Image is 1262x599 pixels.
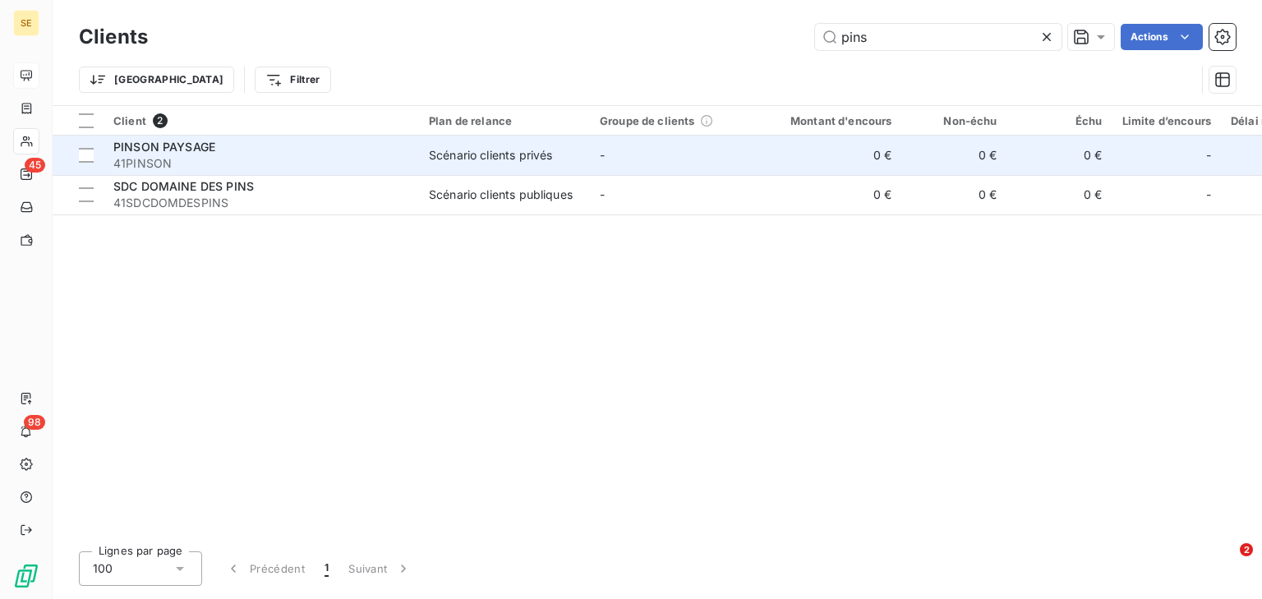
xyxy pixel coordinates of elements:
[24,415,45,430] span: 98
[1206,147,1211,164] span: -
[912,114,997,127] div: Non-échu
[1007,175,1112,214] td: 0 €
[1206,543,1246,583] iframe: Intercom live chat
[113,114,146,127] span: Client
[771,114,892,127] div: Montant d'encours
[113,155,409,172] span: 41PINSON
[600,187,605,201] span: -
[600,114,695,127] span: Groupe de clients
[255,67,330,93] button: Filtrer
[339,551,421,586] button: Suivant
[153,113,168,128] span: 2
[1017,114,1103,127] div: Échu
[79,67,234,93] button: [GEOGRAPHIC_DATA]
[902,175,1007,214] td: 0 €
[902,136,1007,175] td: 0 €
[113,195,409,211] span: 41SDCDOMDESPINS
[315,551,339,586] button: 1
[325,560,329,577] span: 1
[93,560,113,577] span: 100
[1007,136,1112,175] td: 0 €
[1122,114,1211,127] div: Limite d’encours
[1206,187,1211,203] span: -
[429,187,573,203] div: Scénario clients publiques
[1121,24,1203,50] button: Actions
[761,175,902,214] td: 0 €
[1240,543,1253,556] span: 2
[215,551,315,586] button: Précédent
[761,136,902,175] td: 0 €
[429,147,552,164] div: Scénario clients privés
[113,140,215,154] span: PINSON PAYSAGE
[13,10,39,36] div: SE
[25,158,45,173] span: 45
[600,148,605,162] span: -
[815,24,1062,50] input: Rechercher
[79,22,148,52] h3: Clients
[429,114,580,127] div: Plan de relance
[113,179,254,193] span: SDC DOMAINE DES PINS
[13,563,39,589] img: Logo LeanPay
